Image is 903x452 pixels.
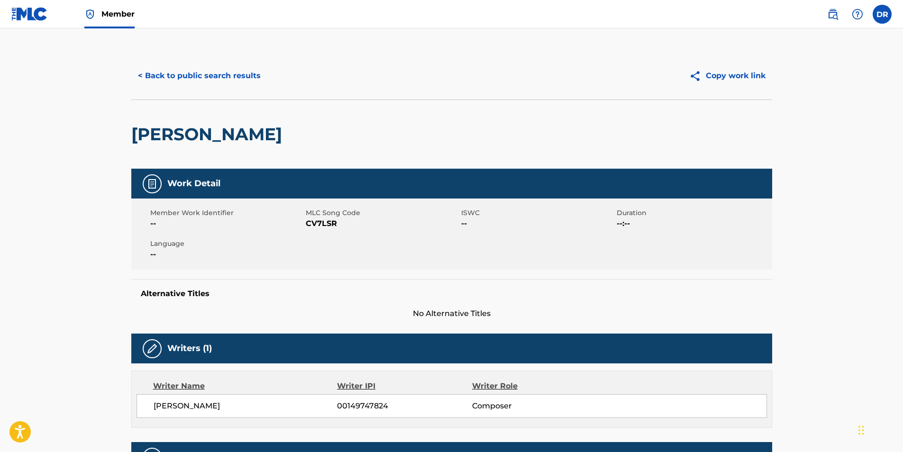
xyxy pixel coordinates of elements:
iframe: Resource Center [876,300,903,377]
span: Member Work Identifier [150,208,303,218]
img: search [827,9,839,20]
a: Public Search [823,5,842,24]
span: CV7LSR [306,218,459,229]
button: Copy work link [683,64,772,88]
span: Language [150,239,303,249]
img: Top Rightsholder [84,9,96,20]
span: -- [461,218,614,229]
iframe: Chat Widget [856,407,903,452]
h2: [PERSON_NAME] [131,124,287,145]
span: Composer [472,400,595,412]
h5: Work Detail [167,178,220,189]
span: -- [150,249,303,260]
h5: Alternative Titles [141,289,763,298]
div: Writer Name [153,380,337,392]
img: Writers [146,343,158,354]
img: MLC Logo [11,7,48,21]
img: Work Detail [146,178,158,190]
span: ISWC [461,208,614,218]
img: help [852,9,863,20]
span: 00149747824 [337,400,472,412]
div: Writer IPI [337,380,472,392]
div: Drag [858,416,864,444]
img: Copy work link [689,70,706,82]
span: Member [101,9,135,19]
span: Duration [617,208,770,218]
span: -- [150,218,303,229]
span: [PERSON_NAME] [154,400,337,412]
span: MLC Song Code [306,208,459,218]
h5: Writers (1) [167,343,212,354]
button: < Back to public search results [131,64,267,88]
span: --:-- [617,218,770,229]
span: No Alternative Titles [131,308,772,319]
div: Writer Role [472,380,595,392]
div: Help [848,5,867,24]
div: User Menu [873,5,892,24]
